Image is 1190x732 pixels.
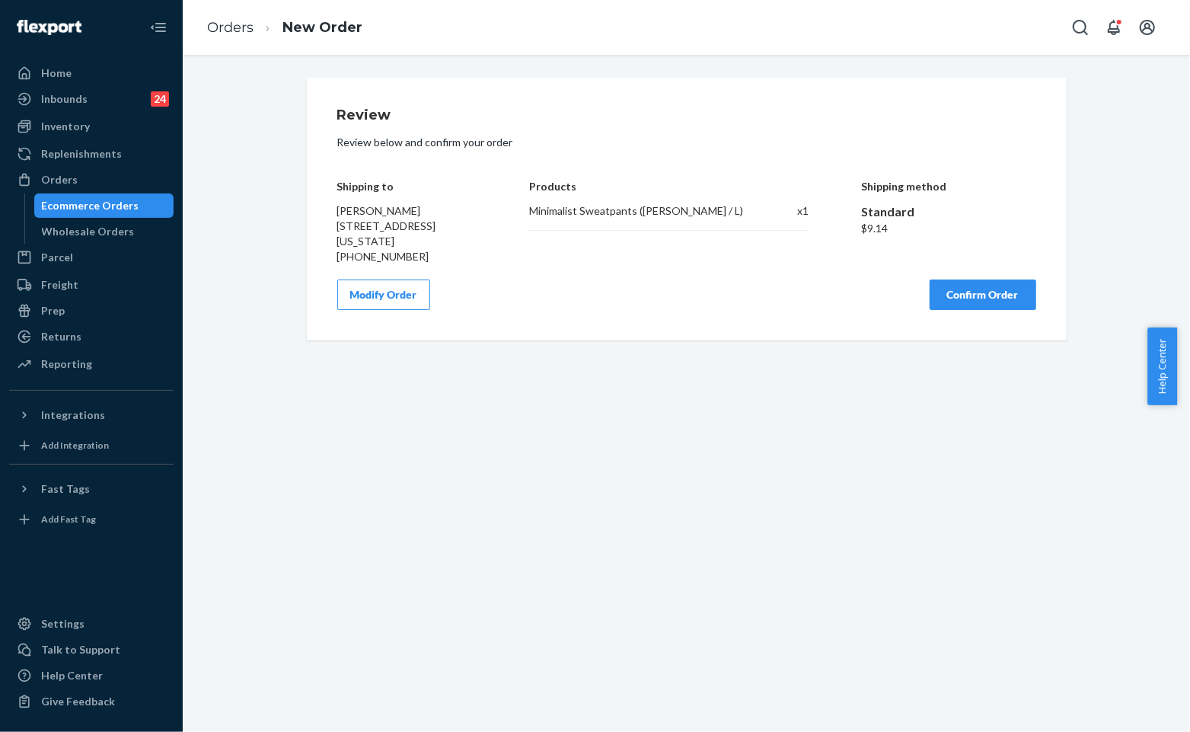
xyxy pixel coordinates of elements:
div: Fast Tags [41,481,90,497]
button: Give Feedback [9,689,174,714]
div: Integrations [41,408,105,423]
div: 24 [151,91,169,107]
div: Home [41,66,72,81]
a: Help Center [9,663,174,688]
img: Flexport logo [17,20,81,35]
a: Orders [9,168,174,192]
div: Talk to Support [41,642,120,657]
div: Minimalist Sweatpants ([PERSON_NAME] / L) [529,203,749,219]
ol: breadcrumbs [195,5,375,50]
p: Review below and confirm your order [337,135,1036,150]
a: Replenishments [9,142,174,166]
h4: Products [529,181,809,192]
span: [PERSON_NAME] [STREET_ADDRESS][US_STATE] [337,204,436,248]
a: Orders [207,19,254,36]
div: Prep [41,303,65,318]
div: Inbounds [41,91,88,107]
a: Inbounds24 [9,87,174,111]
div: Parcel [41,250,73,265]
a: Add Integration [9,433,174,458]
a: New Order [282,19,362,36]
div: Replenishments [41,146,122,161]
a: Freight [9,273,174,297]
div: Reporting [41,356,92,372]
h1: Review [337,108,1036,123]
a: Settings [9,612,174,636]
button: Close Navigation [143,12,174,43]
div: Give Feedback [41,694,115,709]
div: Wholesale Orders [42,224,135,239]
button: Open notifications [1099,12,1129,43]
button: Fast Tags [9,477,174,501]
h4: Shipping to [337,181,477,192]
div: Inventory [41,119,90,134]
a: Wholesale Orders [34,219,174,244]
div: Help Center [41,668,103,683]
div: Returns [41,329,81,344]
button: Confirm Order [930,280,1036,310]
button: Integrations [9,403,174,427]
a: Home [9,61,174,85]
a: Talk to Support [9,638,174,662]
a: Inventory [9,114,174,139]
div: Ecommerce Orders [42,198,139,213]
button: Open account menu [1132,12,1163,43]
button: Open Search Box [1065,12,1096,43]
h4: Shipping method [861,181,1036,192]
button: Help Center [1147,328,1177,405]
div: $9.14 [861,221,1036,236]
div: Add Fast Tag [41,513,96,526]
div: Add Integration [41,439,109,452]
div: Freight [41,277,78,292]
div: Orders [41,172,78,187]
div: [PHONE_NUMBER] [337,249,477,264]
div: Standard [861,203,1036,221]
div: x 1 [764,203,809,219]
a: Ecommerce Orders [34,193,174,218]
a: Parcel [9,245,174,270]
div: Settings [41,616,85,631]
a: Add Fast Tag [9,507,174,532]
a: Prep [9,299,174,323]
button: Modify Order [337,280,430,310]
a: Returns [9,324,174,349]
a: Reporting [9,352,174,376]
